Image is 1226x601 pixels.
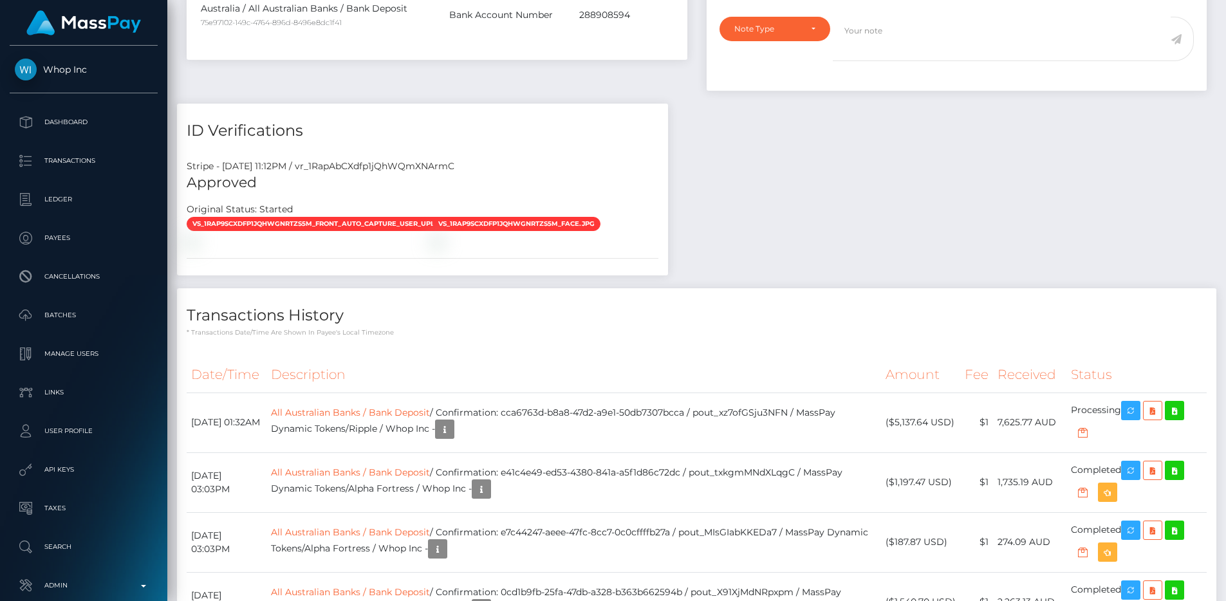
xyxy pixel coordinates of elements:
p: Transactions [15,151,153,171]
p: Manage Users [15,344,153,364]
p: Batches [15,306,153,325]
td: ($187.87 USD) [881,512,960,572]
a: All Australian Banks / Bank Deposit [271,586,430,598]
a: Cancellations [10,261,158,293]
td: Completed [1066,452,1207,512]
h5: Approved [187,173,658,193]
td: ($5,137.64 USD) [881,393,960,452]
small: 75e97102-149c-4764-896d-8496e8dc1f41 [201,18,342,27]
p: Links [15,383,153,402]
h4: ID Verifications [187,120,658,142]
p: User Profile [15,421,153,441]
td: $1 [960,452,993,512]
a: Links [10,376,158,409]
th: Description [266,357,880,393]
h4: Transactions History [187,304,1207,327]
td: $1 [960,512,993,572]
img: vr_1RapAbCXdfp1jQhWQmXNArmCfile_1RapAVCXdfp1jQhWD5VFqwXC [432,236,443,246]
p: API Keys [15,460,153,479]
th: Received [993,357,1066,393]
a: Search [10,531,158,563]
td: ($1,197.47 USD) [881,452,960,512]
img: vr_1RapAbCXdfp1jQhWQmXNArmCfile_1RapADCXdfp1jQhWD8mFcK40 [187,236,197,246]
a: Taxes [10,492,158,524]
p: Ledger [15,190,153,209]
td: 1,735.19 AUD [993,452,1066,512]
a: Ledger [10,183,158,216]
a: Dashboard [10,106,158,138]
h7: Original Status: Started [187,203,293,215]
td: / Confirmation: e41c4e49-ed53-4380-841a-a5f1d86c72dc / pout_txkgmMNdXLqgC / MassPay Dynamic Token... [266,452,880,512]
div: Note Type [734,24,801,34]
th: Date/Time [187,357,266,393]
a: All Australian Banks / Bank Deposit [271,467,430,478]
p: * Transactions date/time are shown in payee's local timezone [187,328,1207,337]
span: Whop Inc [10,64,158,75]
td: Processing [1066,393,1207,452]
td: / Confirmation: e7c44247-aeee-47fc-8cc7-0c0cffffb27a / pout_MIsGIabKKEDa7 / MassPay Dynamic Token... [266,512,880,572]
span: vs_1Rap9SCXdfp1jQhWGnrTZS5M_face.jpg [432,217,600,231]
td: [DATE] 03:03PM [187,452,266,512]
th: Amount [881,357,960,393]
span: vs_1Rap9SCXdfp1jQhWGnrTZS5M_front_auto_capture_user_upload.jpg [187,217,471,231]
p: Payees [15,228,153,248]
td: 7,625.77 AUD [993,393,1066,452]
a: Batches [10,299,158,331]
a: All Australian Banks / Bank Deposit [271,407,430,418]
td: Completed [1066,512,1207,572]
a: Payees [10,222,158,254]
p: Cancellations [15,267,153,286]
p: Dashboard [15,113,153,132]
td: / Confirmation: cca6763d-b8a8-47d2-a9e1-50db7307bcca / pout_xz7ofGSju3NFN / MassPay Dynamic Token... [266,393,880,452]
p: Taxes [15,499,153,518]
th: Fee [960,357,993,393]
a: User Profile [10,415,158,447]
td: [DATE] 01:32AM [187,393,266,452]
img: MassPay Logo [26,10,141,35]
p: Admin [15,576,153,595]
a: API Keys [10,454,158,486]
td: [DATE] 03:03PM [187,512,266,572]
div: Stripe - [DATE] 11:12PM / vr_1RapAbCXdfp1jQhWQmXNArmC [177,160,668,173]
th: Status [1066,357,1207,393]
a: Transactions [10,145,158,177]
img: Whop Inc [15,59,37,80]
a: All Australian Banks / Bank Deposit [271,526,430,538]
a: Manage Users [10,338,158,370]
p: Search [15,537,153,557]
td: 274.09 AUD [993,512,1066,572]
button: Note Type [720,17,831,41]
td: $1 [960,393,993,452]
